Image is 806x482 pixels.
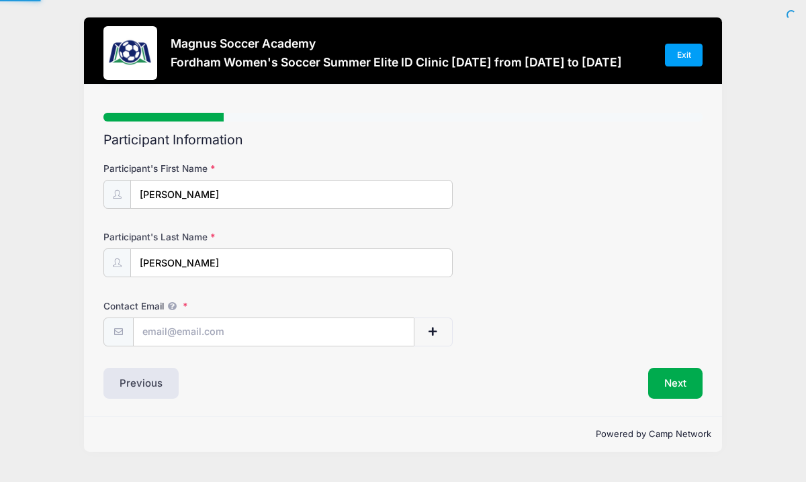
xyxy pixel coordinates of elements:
p: Powered by Camp Network [95,428,711,441]
input: Participant's Last Name [130,248,453,277]
input: Participant's First Name [130,180,453,209]
label: Participant's First Name [103,162,303,175]
button: Previous [103,368,179,399]
h3: Magnus Soccer Academy [171,36,622,50]
a: Exit [665,44,703,66]
label: Contact Email [103,299,303,313]
input: email@email.com [133,318,415,346]
label: Participant's Last Name [103,230,303,244]
h2: Participant Information [103,132,703,148]
h3: Fordham Women's Soccer Summer Elite ID Clinic [DATE] from [DATE] to [DATE] [171,55,622,69]
span: We will send confirmations, payment reminders, and custom email messages to each address listed. ... [164,301,180,311]
button: Next [648,368,703,399]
